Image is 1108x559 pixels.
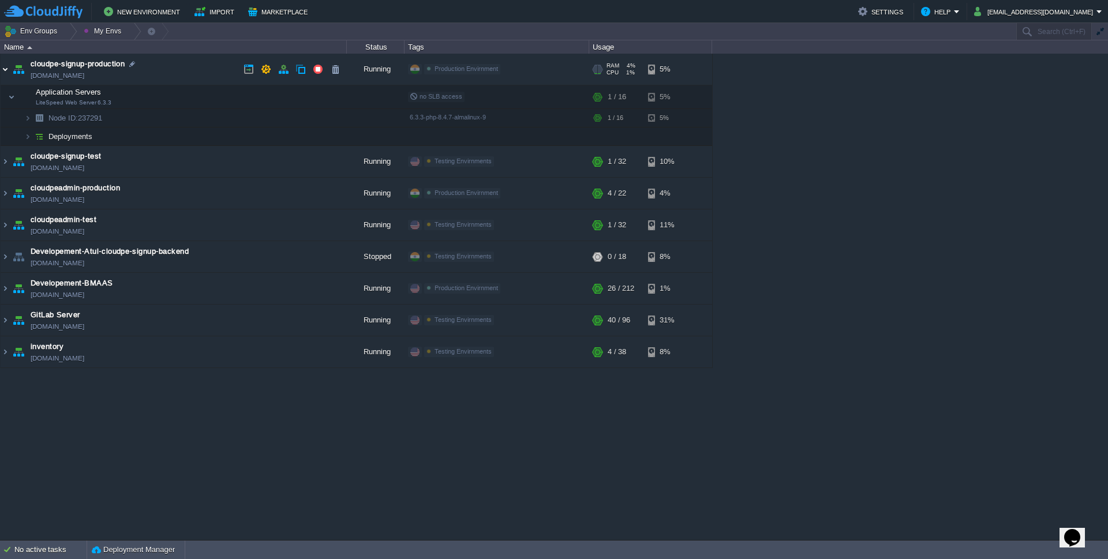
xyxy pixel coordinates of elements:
[31,226,84,237] a: [DOMAIN_NAME]
[31,151,102,162] a: cloudpe-signup-test
[24,109,31,127] img: AMDAwAAAACH5BAEAAAAALAAAAAABAAEAAAICRAEAOw==
[435,221,492,228] span: Testing Envirnments
[31,194,84,205] a: [DOMAIN_NAME]
[347,178,405,209] div: Running
[8,85,15,108] img: AMDAwAAAACH5BAEAAAAALAAAAAABAAEAAAICRAEAOw==
[1,336,10,367] img: AMDAwAAAACH5BAEAAAAALAAAAAABAAEAAAICRAEAOw==
[607,69,619,76] span: CPU
[1060,513,1096,547] iframe: chat widget
[608,273,634,304] div: 26 / 212
[10,273,27,304] img: AMDAwAAAACH5BAEAAAAALAAAAAABAAEAAAICRAEAOw==
[1,146,10,177] img: AMDAwAAAACH5BAEAAAAALAAAAAABAAEAAAICRAEAOw==
[31,58,125,70] a: cloudpe-signup-production
[648,146,686,177] div: 10%
[31,309,80,321] a: GitLab Server
[347,40,404,54] div: Status
[248,5,311,18] button: Marketplace
[47,132,94,141] a: Deployments
[31,70,84,81] a: [DOMAIN_NAME]
[1,178,10,209] img: AMDAwAAAACH5BAEAAAAALAAAAAABAAEAAAICRAEAOw==
[858,5,907,18] button: Settings
[16,85,32,108] img: AMDAwAAAACH5BAEAAAAALAAAAAABAAEAAAICRAEAOw==
[347,54,405,85] div: Running
[608,85,626,108] div: 1 / 16
[31,321,84,332] a: [DOMAIN_NAME]
[648,241,686,272] div: 8%
[1,54,10,85] img: AMDAwAAAACH5BAEAAAAALAAAAAABAAEAAAICRAEAOw==
[608,209,626,241] div: 1 / 32
[435,348,492,355] span: Testing Envirnments
[608,109,623,127] div: 1 / 16
[31,127,47,145] img: AMDAwAAAACH5BAEAAAAALAAAAAABAAEAAAICRAEAOw==
[648,85,686,108] div: 5%
[435,253,492,260] span: Testing Envirnments
[347,146,405,177] div: Running
[608,241,626,272] div: 0 / 18
[31,246,189,257] a: Developement-Atul-cloudpe-signup-backend
[14,541,87,559] div: No active tasks
[10,336,27,367] img: AMDAwAAAACH5BAEAAAAALAAAAAABAAEAAAICRAEAOw==
[31,109,47,127] img: AMDAwAAAACH5BAEAAAAALAAAAAABAAEAAAICRAEAOw==
[648,109,686,127] div: 5%
[31,257,84,269] a: [DOMAIN_NAME]
[1,305,10,336] img: AMDAwAAAACH5BAEAAAAALAAAAAABAAEAAAICRAEAOw==
[31,352,84,364] a: [DOMAIN_NAME]
[47,113,104,123] a: Node ID:237291
[347,209,405,241] div: Running
[84,23,125,39] button: My Envs
[347,241,405,272] div: Stopped
[31,289,84,301] a: [DOMAIN_NAME]
[4,23,61,39] button: Env Groups
[435,284,498,291] span: Production Envirnment
[31,277,113,289] a: Developement-BMAAS
[104,5,184,18] button: New Environment
[921,5,954,18] button: Help
[648,54,686,85] div: 5%
[347,305,405,336] div: Running
[648,305,686,336] div: 31%
[608,305,630,336] div: 40 / 96
[435,157,492,164] span: Testing Envirnments
[623,69,635,76] span: 1%
[648,273,686,304] div: 1%
[10,241,27,272] img: AMDAwAAAACH5BAEAAAAALAAAAAABAAEAAAICRAEAOw==
[435,316,492,323] span: Testing Envirnments
[607,62,619,69] span: RAM
[435,65,498,72] span: Production Envirnment
[35,88,103,96] a: Application ServersLiteSpeed Web Server 6.3.3
[10,209,27,241] img: AMDAwAAAACH5BAEAAAAALAAAAAABAAEAAAICRAEAOw==
[10,178,27,209] img: AMDAwAAAACH5BAEAAAAALAAAAAABAAEAAAICRAEAOw==
[24,127,31,145] img: AMDAwAAAACH5BAEAAAAALAAAAAABAAEAAAICRAEAOw==
[31,162,84,174] a: [DOMAIN_NAME]
[4,5,83,19] img: CloudJiffy
[648,178,686,209] div: 4%
[31,182,120,194] a: cloudpeadmin-production
[10,305,27,336] img: AMDAwAAAACH5BAEAAAAALAAAAAABAAEAAAICRAEAOw==
[590,40,712,54] div: Usage
[410,114,486,121] span: 6.3.3-php-8.4.7-almalinux-9
[624,62,635,69] span: 4%
[35,87,103,97] span: Application Servers
[608,146,626,177] div: 1 / 32
[347,273,405,304] div: Running
[1,209,10,241] img: AMDAwAAAACH5BAEAAAAALAAAAAABAAEAAAICRAEAOw==
[10,146,27,177] img: AMDAwAAAACH5BAEAAAAALAAAAAABAAEAAAICRAEAOw==
[36,99,111,106] span: LiteSpeed Web Server 6.3.3
[410,93,462,100] span: no SLB access
[1,273,10,304] img: AMDAwAAAACH5BAEAAAAALAAAAAABAAEAAAICRAEAOw==
[435,189,498,196] span: Production Envirnment
[405,40,589,54] div: Tags
[31,341,63,352] a: inventory
[194,5,238,18] button: Import
[31,214,96,226] span: cloudpeadmin-test
[648,336,686,367] div: 8%
[27,46,32,49] img: AMDAwAAAACH5BAEAAAAALAAAAAABAAEAAAICRAEAOw==
[608,178,626,209] div: 4 / 22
